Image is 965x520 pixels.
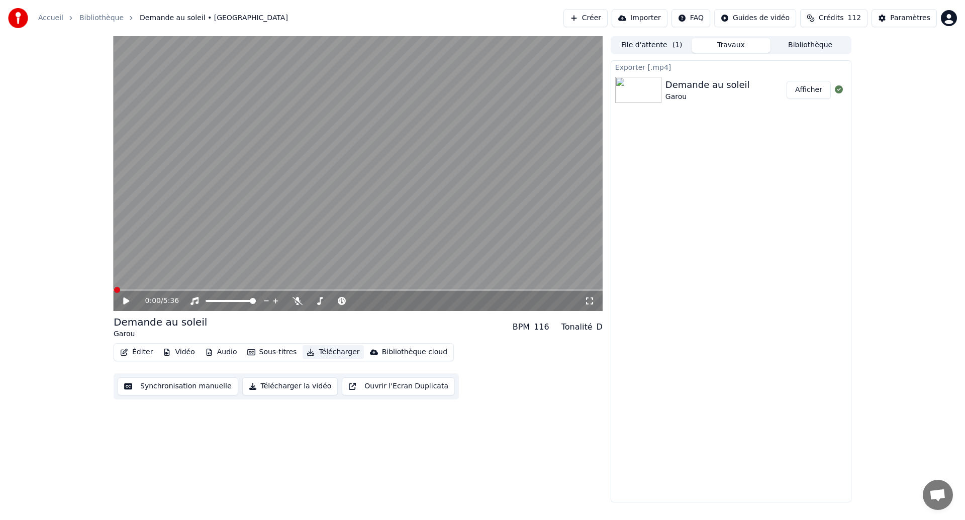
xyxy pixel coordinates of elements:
button: Ouvrir l'Ecran Duplicata [342,377,455,395]
span: Demande au soleil • [GEOGRAPHIC_DATA] [140,13,288,23]
a: Accueil [38,13,63,23]
button: File d'attente [612,38,692,53]
span: 5:36 [163,296,179,306]
button: Importer [612,9,667,27]
a: Bibliothèque [79,13,124,23]
button: FAQ [671,9,710,27]
button: Afficher [787,81,831,99]
nav: breadcrumb [38,13,288,23]
div: Garou [114,329,207,339]
button: Paramètres [872,9,937,27]
img: youka [8,8,28,28]
div: 116 [534,321,549,333]
button: Sous-titres [243,345,301,359]
span: 112 [847,13,861,23]
div: Demande au soleil [665,78,750,92]
div: / [145,296,169,306]
span: 0:00 [145,296,161,306]
span: Crédits [819,13,843,23]
button: Travaux [692,38,771,53]
div: D [597,321,603,333]
span: ( 1 ) [672,40,683,50]
button: Synchronisation manuelle [118,377,238,395]
button: Créer [563,9,608,27]
div: Ouvrir le chat [923,480,953,510]
button: Audio [201,345,241,359]
div: Tonalité [561,321,593,333]
div: Exporter [.mp4] [611,61,851,73]
button: Éditer [116,345,157,359]
div: BPM [513,321,530,333]
div: Garou [665,92,750,102]
div: Demande au soleil [114,315,207,329]
button: Télécharger [303,345,363,359]
button: Crédits112 [800,9,867,27]
button: Guides de vidéo [714,9,796,27]
button: Télécharger la vidéo [242,377,338,395]
div: Paramètres [890,13,930,23]
button: Vidéo [159,345,199,359]
button: Bibliothèque [770,38,850,53]
div: Bibliothèque cloud [382,347,447,357]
